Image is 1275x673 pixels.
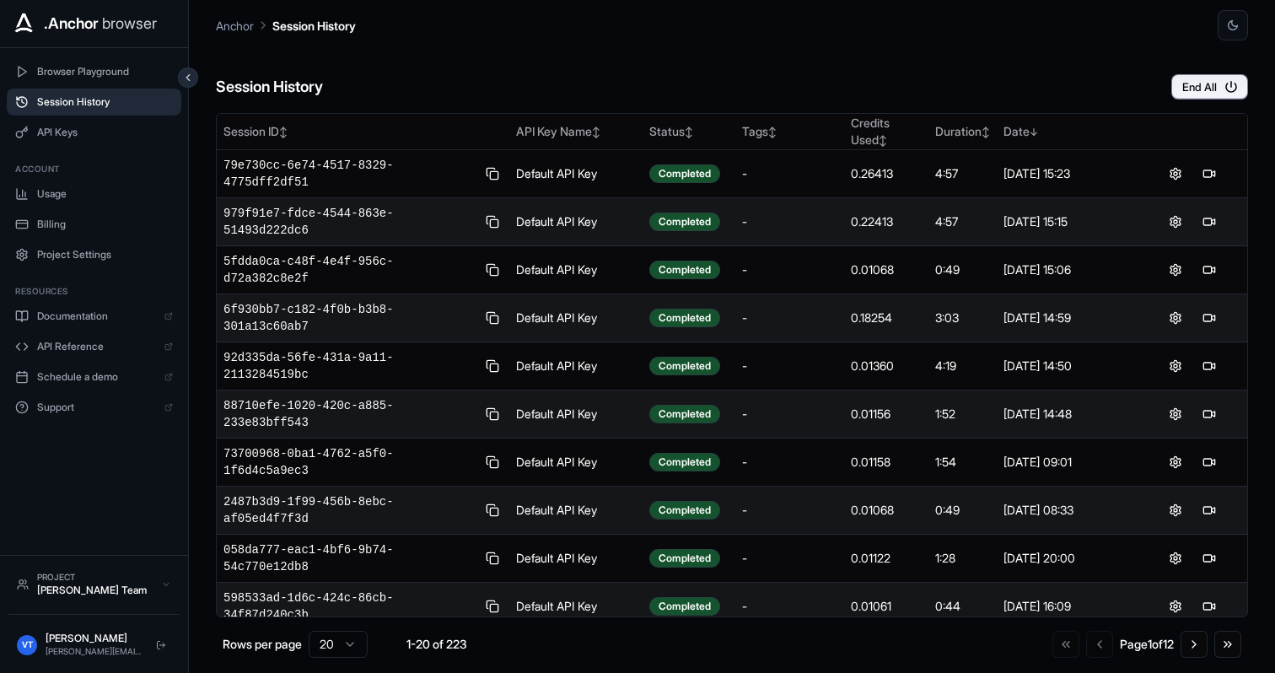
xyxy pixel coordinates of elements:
[223,493,476,527] span: 2487b3d9-1f99-456b-8ebc-af05ed4f7f3d
[46,645,143,658] div: [PERSON_NAME][EMAIL_ADDRESS][DOMAIN_NAME]
[46,632,143,645] div: [PERSON_NAME]
[37,340,156,353] span: API Reference
[15,163,173,175] h3: Account
[879,134,887,147] span: ↕
[37,571,153,584] div: Project
[649,405,720,423] div: Completed
[742,550,837,567] div: -
[37,310,156,323] span: Documentation
[742,261,837,278] div: -
[982,126,990,138] span: ↕
[223,590,476,623] span: 598533ad-1d6c-424c-86cb-34f87d240c3b
[223,301,476,335] span: 6f930bb7-c182-4f0b-b3b8-301a13c60ab7
[7,89,181,116] button: Session History
[935,550,990,567] div: 1:28
[509,535,643,583] td: Default API Key
[935,358,990,374] div: 4:19
[649,501,720,520] div: Completed
[935,406,990,423] div: 1:52
[742,213,837,230] div: -
[742,123,837,140] div: Tags
[1003,310,1132,326] div: [DATE] 14:59
[7,119,181,146] button: API Keys
[742,454,837,471] div: -
[216,17,254,35] p: Anchor
[935,310,990,326] div: 3:03
[1003,358,1132,374] div: [DATE] 14:50
[37,187,173,201] span: Usage
[1003,213,1132,230] div: [DATE] 15:15
[7,180,181,207] button: Usage
[509,342,643,390] td: Default API Key
[649,453,720,471] div: Completed
[1003,502,1132,519] div: [DATE] 08:33
[935,261,990,278] div: 0:49
[851,406,922,423] div: 0.01156
[7,303,181,330] a: Documentation
[7,211,181,238] button: Billing
[1003,123,1132,140] div: Date
[1030,126,1038,138] span: ↓
[935,502,990,519] div: 0:49
[851,310,922,326] div: 0.18254
[935,454,990,471] div: 1:54
[742,310,837,326] div: -
[935,123,990,140] div: Duration
[37,584,153,597] div: [PERSON_NAME] Team
[1003,598,1132,615] div: [DATE] 16:09
[516,123,636,140] div: API Key Name
[509,487,643,535] td: Default API Key
[7,363,181,390] a: Schedule a demo
[1003,406,1132,423] div: [DATE] 14:48
[742,358,837,374] div: -
[223,445,476,479] span: 73700968-0ba1-4762-a5f0-1f6d4c5a9ec3
[851,550,922,567] div: 0.01122
[742,502,837,519] div: -
[223,157,476,191] span: 79e730cc-6e74-4517-8329-4775dff2df51
[37,218,173,231] span: Billing
[178,67,198,88] button: Collapse sidebar
[223,123,503,140] div: Session ID
[649,261,720,279] div: Completed
[851,115,922,148] div: Credits Used
[685,126,693,138] span: ↕
[15,285,173,298] h3: Resources
[7,58,181,85] button: Browser Playground
[7,241,181,268] button: Project Settings
[1003,550,1132,567] div: [DATE] 20:00
[37,126,173,139] span: API Keys
[509,390,643,439] td: Default API Key
[37,370,156,384] span: Schedule a demo
[223,349,476,383] span: 92d335da-56fe-431a-9a11-2113284519bc
[223,397,476,431] span: 88710efe-1020-420c-a885-233e83bff543
[935,598,990,615] div: 0:44
[37,65,173,78] span: Browser Playground
[851,598,922,615] div: 0.01061
[851,261,922,278] div: 0.01068
[509,439,643,487] td: Default API Key
[509,150,643,198] td: Default API Key
[1120,636,1174,653] div: Page 1 of 12
[37,401,156,414] span: Support
[37,95,173,109] span: Session History
[649,213,720,231] div: Completed
[223,541,476,575] span: 058da777-eac1-4bf6-9b74-54c770e12db8
[935,165,990,182] div: 4:57
[395,636,479,653] div: 1-20 of 223
[1003,165,1132,182] div: [DATE] 15:23
[1171,74,1248,100] button: End All
[10,10,37,37] img: Anchor Icon
[649,549,720,568] div: Completed
[102,12,157,35] span: browser
[851,502,922,519] div: 0.01068
[509,583,643,631] td: Default API Key
[649,123,729,140] div: Status
[649,164,720,183] div: Completed
[935,213,990,230] div: 4:57
[272,17,356,35] p: Session History
[216,75,323,100] h6: Session History
[851,165,922,182] div: 0.26413
[151,635,171,655] button: Logout
[742,165,837,182] div: -
[592,126,600,138] span: ↕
